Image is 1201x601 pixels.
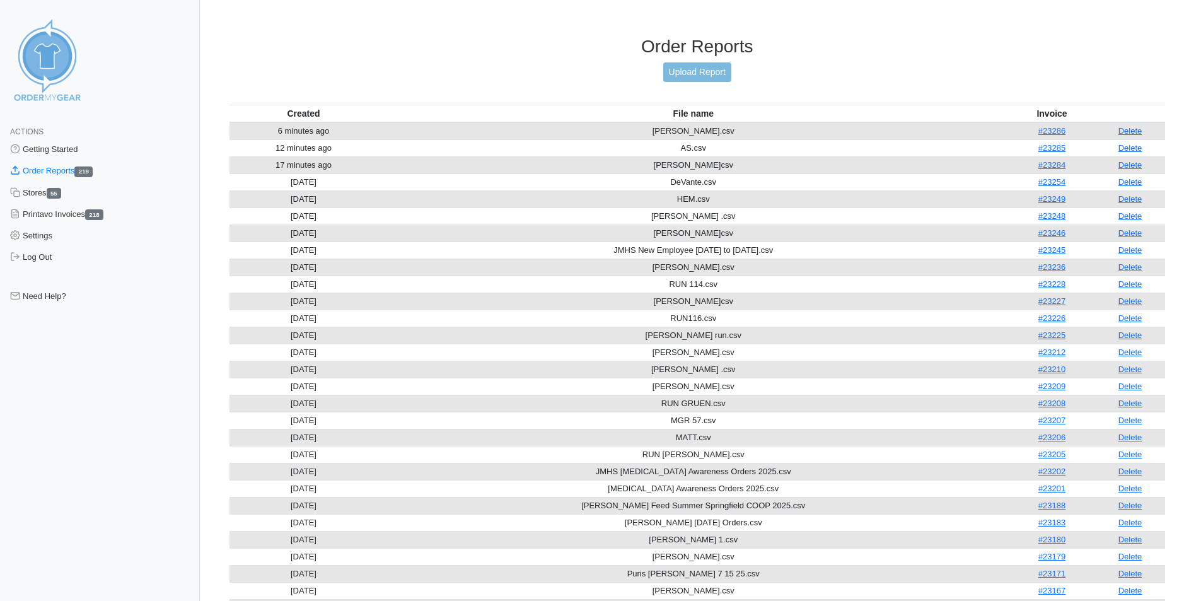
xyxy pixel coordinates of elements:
[1118,160,1142,170] a: Delete
[378,122,1009,140] td: [PERSON_NAME].csv
[1038,552,1065,561] a: #23179
[1118,501,1142,510] a: Delete
[1038,467,1065,476] a: #23202
[229,122,378,140] td: 6 minutes ago
[378,395,1009,412] td: RUN GRUEN.csv
[229,361,378,378] td: [DATE]
[378,327,1009,344] td: [PERSON_NAME] run.csv
[378,173,1009,190] td: DeVante.csv
[378,463,1009,480] td: JMHS [MEDICAL_DATA] Awareness Orders 2025.csv
[1038,518,1065,527] a: #23183
[1118,518,1142,527] a: Delete
[1118,279,1142,289] a: Delete
[378,531,1009,548] td: [PERSON_NAME] 1.csv
[229,190,378,207] td: [DATE]
[1038,501,1065,510] a: #23188
[1118,194,1142,204] a: Delete
[1118,330,1142,340] a: Delete
[229,446,378,463] td: [DATE]
[229,310,378,327] td: [DATE]
[1118,365,1142,374] a: Delete
[1038,347,1065,357] a: #23212
[1118,450,1142,459] a: Delete
[229,497,378,514] td: [DATE]
[229,293,378,310] td: [DATE]
[1118,399,1142,408] a: Delete
[229,276,378,293] td: [DATE]
[1118,535,1142,544] a: Delete
[1038,433,1065,442] a: #23206
[229,531,378,548] td: [DATE]
[1038,416,1065,425] a: #23207
[229,344,378,361] td: [DATE]
[1038,296,1065,306] a: #23227
[1118,262,1142,272] a: Delete
[378,429,1009,446] td: MATT.csv
[1038,262,1065,272] a: #23236
[229,429,378,446] td: [DATE]
[1038,160,1065,170] a: #23284
[1038,450,1065,459] a: #23205
[1118,126,1142,136] a: Delete
[378,242,1009,259] td: JMHS New Employee [DATE] to [DATE].csv
[1038,279,1065,289] a: #23228
[229,378,378,395] td: [DATE]
[229,327,378,344] td: [DATE]
[47,188,62,199] span: 55
[1038,484,1065,493] a: #23201
[1038,313,1065,323] a: #23226
[1038,399,1065,408] a: #23208
[1118,433,1142,442] a: Delete
[1038,569,1065,578] a: #23171
[1118,416,1142,425] a: Delete
[378,548,1009,565] td: [PERSON_NAME].csv
[378,480,1009,497] td: [MEDICAL_DATA] Awareness Orders 2025.csv
[663,62,731,82] a: Upload Report
[229,412,378,429] td: [DATE]
[1118,569,1142,578] a: Delete
[378,361,1009,378] td: [PERSON_NAME] .csv
[378,156,1009,173] td: [PERSON_NAME]csv
[229,173,378,190] td: [DATE]
[229,139,378,156] td: 12 minutes ago
[1118,382,1142,391] a: Delete
[1118,296,1142,306] a: Delete
[229,514,378,531] td: [DATE]
[378,378,1009,395] td: [PERSON_NAME].csv
[229,480,378,497] td: [DATE]
[1118,467,1142,476] a: Delete
[378,446,1009,463] td: RUN [PERSON_NAME].csv
[378,190,1009,207] td: HEM.csv
[1118,552,1142,561] a: Delete
[229,105,378,122] th: Created
[1038,194,1065,204] a: #23249
[229,242,378,259] td: [DATE]
[378,582,1009,599] td: [PERSON_NAME].csv
[1038,586,1065,595] a: #23167
[378,514,1009,531] td: [PERSON_NAME] [DATE] Orders.csv
[378,293,1009,310] td: [PERSON_NAME]csv
[229,463,378,480] td: [DATE]
[378,497,1009,514] td: [PERSON_NAME] Feed Summer Springfield COOP 2025.csv
[229,156,378,173] td: 17 minutes ago
[1118,228,1142,238] a: Delete
[1038,365,1065,374] a: #23210
[1038,211,1065,221] a: #23248
[378,310,1009,327] td: RUN116.csv
[378,105,1009,122] th: File name
[229,36,1166,57] h3: Order Reports
[1118,347,1142,357] a: Delete
[378,276,1009,293] td: RUN 114.csv
[229,395,378,412] td: [DATE]
[229,548,378,565] td: [DATE]
[1038,330,1065,340] a: #23225
[1118,177,1142,187] a: Delete
[229,207,378,225] td: [DATE]
[1118,211,1142,221] a: Delete
[1118,245,1142,255] a: Delete
[74,166,93,177] span: 219
[229,582,378,599] td: [DATE]
[378,139,1009,156] td: AS.csv
[1038,245,1065,255] a: #23245
[1038,228,1065,238] a: #23246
